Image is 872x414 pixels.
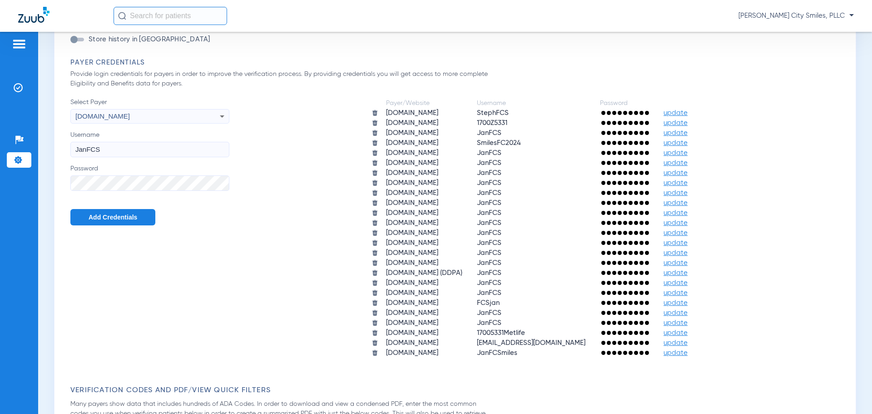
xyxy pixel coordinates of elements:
[477,279,501,286] span: JanFCS
[372,140,378,146] img: trash.svg
[118,12,126,20] img: Search Icon
[18,7,50,23] img: Zuub Logo
[477,309,501,316] span: JanFCS
[379,159,469,168] td: [DOMAIN_NAME]
[477,120,507,126] span: 1700Z5331
[664,190,688,196] span: update
[379,229,469,238] td: [DOMAIN_NAME]
[379,209,469,218] td: [DOMAIN_NAME]
[372,160,378,166] img: trash.svg
[477,269,501,276] span: JanFCS
[477,180,501,186] span: JanFCS
[477,150,501,156] span: JanFCS
[664,209,688,216] span: update
[372,299,378,306] img: trash.svg
[477,339,585,346] span: [EMAIL_ADDRESS][DOMAIN_NAME]
[379,249,469,258] td: [DOMAIN_NAME]
[664,120,688,126] span: update
[664,239,688,246] span: update
[477,329,525,336] span: 17005331Metlife
[664,150,688,156] span: update
[372,309,378,316] img: trash.svg
[664,249,688,256] span: update
[75,112,130,120] span: [DOMAIN_NAME]
[70,386,844,395] h3: Verification Codes and PDF/View Quick Filters
[70,164,229,191] label: Password
[372,249,378,256] img: trash.svg
[372,130,378,136] img: trash.svg
[379,269,469,278] td: [DOMAIN_NAME] (DDPA)
[379,179,469,188] td: [DOMAIN_NAME]
[379,329,469,338] td: [DOMAIN_NAME]
[664,329,688,336] span: update
[379,119,469,128] td: [DOMAIN_NAME]
[664,259,688,266] span: update
[477,130,501,136] span: JanFCS
[379,259,469,268] td: [DOMAIN_NAME]
[70,209,155,225] button: Add Credentials
[12,39,26,50] img: hamburger-icon
[738,11,854,20] span: [PERSON_NAME] City Smiles, PLLC
[664,279,688,286] span: update
[664,219,688,226] span: update
[477,140,521,146] span: SmilesFC2024
[477,349,517,356] span: JanFCSmiles
[70,70,496,89] p: Provide login credentials for payers in order to improve the verification process. By providing c...
[664,269,688,276] span: update
[664,319,688,326] span: update
[70,58,844,67] h3: Payer Credentials
[87,35,210,44] label: Store history in [GEOGRAPHIC_DATA]
[470,99,592,108] td: Username
[70,142,229,157] input: Username
[477,229,501,236] span: JanFCS
[372,219,378,226] img: trash.svg
[89,214,137,221] span: Add Credentials
[477,319,501,326] span: JanFCS
[379,299,469,308] td: [DOMAIN_NAME]
[664,309,688,316] span: update
[379,129,469,138] td: [DOMAIN_NAME]
[664,200,688,206] span: update
[70,98,229,107] span: Select Payer
[477,170,501,176] span: JanFCS
[827,370,872,414] iframe: Chat Widget
[664,160,688,166] span: update
[379,239,469,248] td: [DOMAIN_NAME]
[372,190,378,196] img: trash.svg
[379,349,469,358] td: [DOMAIN_NAME]
[372,319,378,326] img: trash.svg
[379,319,469,328] td: [DOMAIN_NAME]
[372,229,378,236] img: trash.svg
[379,199,469,208] td: [DOMAIN_NAME]
[372,329,378,336] img: trash.svg
[477,299,500,306] span: FCSjan
[372,239,378,246] img: trash.svg
[372,150,378,156] img: trash.svg
[664,339,688,346] span: update
[664,289,688,296] span: update
[664,349,688,356] span: update
[664,170,688,176] span: update
[372,120,378,126] img: trash.svg
[379,289,469,298] td: [DOMAIN_NAME]
[379,279,469,288] td: [DOMAIN_NAME]
[379,99,469,108] td: Payer/Website
[477,289,501,296] span: JanFCS
[593,99,656,108] td: Password
[372,259,378,266] img: trash.svg
[372,180,378,186] img: trash.svg
[372,170,378,176] img: trash.svg
[664,130,688,136] span: update
[372,209,378,216] img: trash.svg
[664,110,688,116] span: update
[114,7,227,25] input: Search for patients
[372,110,378,116] img: trash.svg
[664,299,688,306] span: update
[379,169,469,178] td: [DOMAIN_NAME]
[664,140,688,146] span: update
[70,130,229,157] label: Username
[70,175,229,191] input: Password
[372,279,378,286] img: trash.svg
[372,200,378,206] img: trash.svg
